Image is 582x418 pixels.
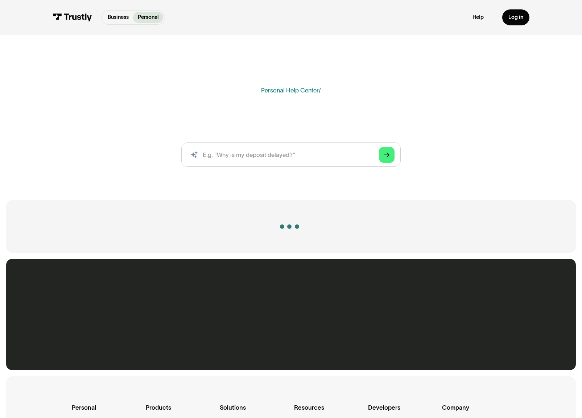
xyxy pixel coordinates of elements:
[53,13,92,22] img: Trustly Logo
[181,142,401,167] input: search
[108,13,129,21] p: Business
[319,87,321,94] div: /
[103,12,133,23] a: Business
[508,14,523,21] div: Log in
[133,12,163,23] a: Personal
[472,14,484,21] a: Help
[138,13,159,21] p: Personal
[502,9,529,25] a: Log in
[261,87,319,94] a: Personal Help Center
